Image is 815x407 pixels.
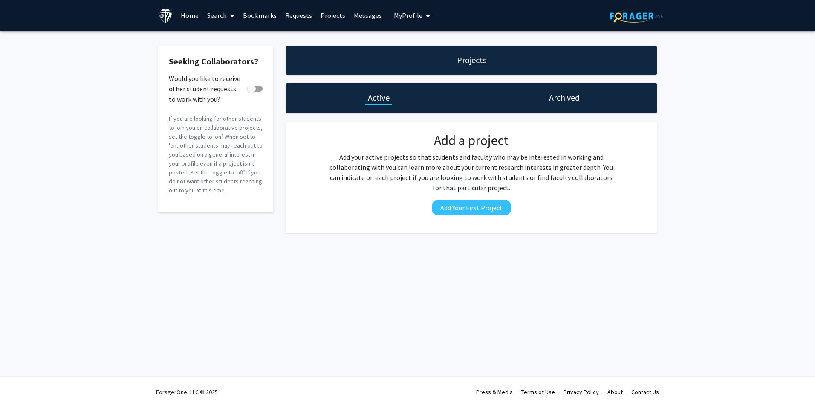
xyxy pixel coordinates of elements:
[316,0,350,30] a: Projects
[176,0,203,30] a: Home
[6,369,36,401] iframe: Chat
[476,388,513,396] a: Press & Media
[327,152,616,193] p: Add your active projects so that students and faculty who may be interested in working and collab...
[521,388,555,396] a: Terms of Use
[368,92,390,104] h1: Active
[158,8,173,23] img: Johns Hopkins University Logo
[432,200,511,215] button: Add Your First Project
[203,0,239,30] a: Search
[610,9,663,23] img: ForagerOne Logo
[394,11,422,20] span: My Profile
[156,377,218,407] div: ForagerOne, LLC © 2025
[327,132,616,148] h2: Add a project
[281,0,316,30] a: Requests
[457,54,486,66] h1: Projects
[169,114,263,195] p: If you are looking for other students to join you on collaborative projects, set the toggle to ‘o...
[564,388,599,396] a: Privacy Policy
[350,0,386,30] a: Messages
[631,388,659,396] a: Contact Us
[549,92,580,104] h1: Archived
[169,56,263,67] h2: Seeking Collaborators?
[239,0,281,30] a: Bookmarks
[607,388,623,396] a: About
[169,73,244,104] span: Would you like to receive other student requests to work with you?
